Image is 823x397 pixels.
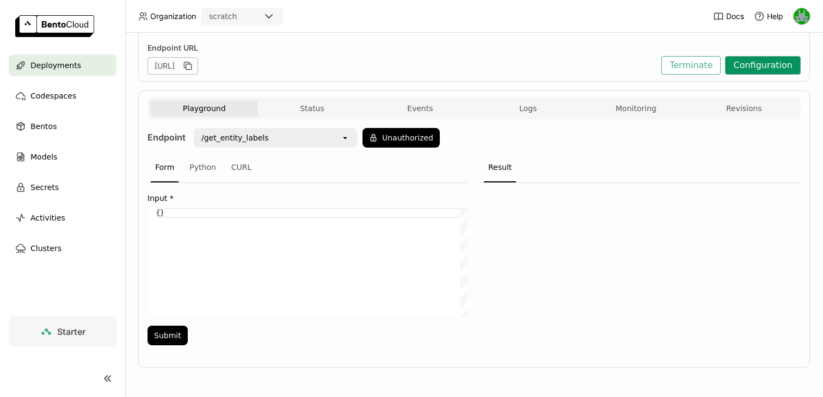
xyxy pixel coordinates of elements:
span: Help [767,11,783,21]
input: Selected /get_entity_labels. [270,132,271,143]
a: Starter [9,316,116,347]
button: Status [258,100,366,117]
button: Playground [150,100,258,117]
div: Result [484,153,516,182]
span: Codespaces [30,89,76,102]
div: Form [151,153,179,182]
button: Revisions [690,100,798,117]
span: Deployments [30,59,81,72]
span: Clusters [30,242,62,255]
span: {} [156,209,164,217]
span: Bentos [30,120,57,133]
div: /get_entity_labels [201,132,269,143]
button: Monitoring [582,100,690,117]
span: Activities [30,211,65,224]
button: Unauthorized [363,128,440,148]
img: logo [15,15,94,37]
span: Docs [726,11,744,21]
a: Activities [9,207,116,229]
label: Input * [148,194,468,203]
div: [URL] [148,57,198,75]
a: Docs [713,11,744,22]
span: Models [30,150,57,163]
a: Secrets [9,176,116,198]
span: Starter [57,326,85,337]
a: Bentos [9,115,116,137]
span: Secrets [30,181,59,194]
strong: Endpoint [148,132,186,143]
span: Logs [519,103,537,113]
button: Configuration [725,56,801,75]
img: Sean Hickey [794,8,810,25]
div: Python [185,153,220,182]
a: Deployments [9,54,116,76]
a: Codespaces [9,85,116,107]
button: Events [366,100,474,117]
a: Clusters [9,237,116,259]
span: Organization [150,11,196,21]
div: CURL [227,153,256,182]
button: Terminate [661,56,721,75]
a: Models [9,146,116,168]
div: scratch [209,11,237,22]
div: Help [754,11,783,22]
button: Submit [148,326,188,345]
input: Selected scratch. [238,11,239,22]
svg: open [341,133,349,142]
div: Endpoint URL [148,43,656,53]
